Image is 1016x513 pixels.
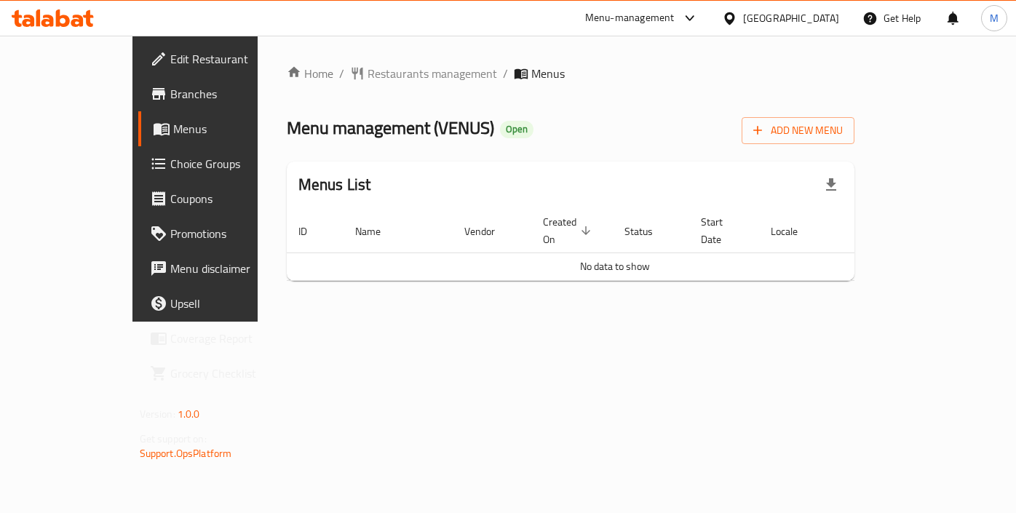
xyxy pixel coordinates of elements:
[138,76,302,111] a: Branches
[585,9,675,27] div: Menu-management
[298,174,371,196] h2: Menus List
[138,111,302,146] a: Menus
[531,65,565,82] span: Menus
[624,223,672,240] span: Status
[170,295,290,312] span: Upsell
[287,65,855,82] nav: breadcrumb
[138,216,302,251] a: Promotions
[140,429,207,448] span: Get support on:
[170,50,290,68] span: Edit Restaurant
[287,65,333,82] a: Home
[138,356,302,391] a: Grocery Checklist
[500,121,533,138] div: Open
[355,223,400,240] span: Name
[298,223,326,240] span: ID
[138,181,302,216] a: Coupons
[464,223,514,240] span: Vendor
[138,321,302,356] a: Coverage Report
[170,260,290,277] span: Menu disclaimer
[170,225,290,242] span: Promotions
[368,65,497,82] span: Restaurants management
[743,10,839,26] div: [GEOGRAPHIC_DATA]
[138,251,302,286] a: Menu disclaimer
[138,286,302,321] a: Upsell
[138,146,302,181] a: Choice Groups
[701,213,742,248] span: Start Date
[138,41,302,76] a: Edit Restaurant
[170,330,290,347] span: Coverage Report
[503,65,508,82] li: /
[771,223,817,240] span: Locale
[834,209,943,253] th: Actions
[170,190,290,207] span: Coupons
[753,122,843,140] span: Add New Menu
[170,155,290,172] span: Choice Groups
[170,365,290,382] span: Grocery Checklist
[814,167,849,202] div: Export file
[543,213,595,248] span: Created On
[339,65,344,82] li: /
[178,405,200,423] span: 1.0.0
[140,405,175,423] span: Version:
[990,10,999,26] span: M
[742,117,854,144] button: Add New Menu
[173,120,290,138] span: Menus
[350,65,497,82] a: Restaurants management
[140,444,232,463] a: Support.OpsPlatform
[170,85,290,103] span: Branches
[287,209,943,281] table: enhanced table
[500,123,533,135] span: Open
[287,111,494,144] span: Menu management ( VENUS )
[580,257,650,276] span: No data to show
